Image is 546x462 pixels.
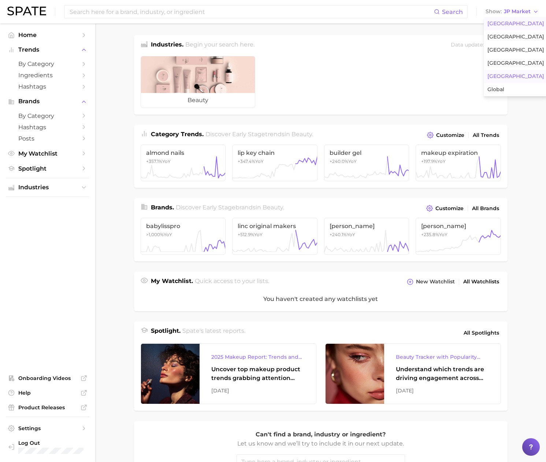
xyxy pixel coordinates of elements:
[211,386,304,395] div: [DATE]
[232,145,317,181] a: lip key chain+347.4%YoY
[238,149,312,156] span: lip key chain
[421,232,447,237] span: +235.8% YoY
[6,70,89,81] a: Ingredients
[435,205,464,212] span: Customize
[461,277,501,287] a: All Watchlists
[487,73,544,79] span: [GEOGRAPHIC_DATA]
[473,132,499,138] span: All Trends
[425,130,466,140] button: Customize
[238,223,312,230] span: linc original makers
[18,440,83,446] span: Log Out
[263,204,283,211] span: beauty
[141,93,255,108] span: beauty
[151,277,193,287] h1: My Watchlist.
[176,204,284,211] span: Discover Early Stage brands in .
[141,343,316,404] a: 2025 Makeup Report: Trends and Brands to WatchUncover top makeup product trends grabbing attentio...
[487,21,544,27] span: [GEOGRAPHIC_DATA]
[463,279,499,285] span: All Watchlists
[487,47,544,53] span: [GEOGRAPHIC_DATA]
[6,373,89,384] a: Onboarding Videos
[421,159,446,164] span: +197.9% YoY
[151,131,204,138] span: Category Trends .
[6,58,89,70] a: by Category
[442,8,463,15] span: Search
[6,96,89,107] button: Brands
[416,218,501,254] a: [PERSON_NAME]+235.8%YoY
[416,145,501,181] a: makeup expiration+197.9%YoY
[396,365,489,383] div: Understand which trends are driving engagement across platforms in the skin, hair, makeup, and fr...
[146,232,172,237] span: YoY
[18,390,77,396] span: Help
[6,437,89,456] a: Log out. Currently logged in with e-mail yumi.toki@spate.nyc.
[486,10,502,14] span: Show
[6,110,89,122] a: by Category
[151,204,174,211] span: Brands .
[504,10,531,14] span: JP Market
[18,425,77,432] span: Settings
[6,81,89,92] a: Hashtags
[141,145,226,181] a: almond nails+357.1%YoY
[330,232,355,237] span: +240.1% YoY
[151,40,183,50] h1: Industries.
[237,430,405,439] p: Can't find a brand, industry or ingredient?
[405,277,456,287] button: New Watchlist
[238,232,263,237] span: +512.9% YoY
[471,130,501,140] a: All Trends
[6,148,89,159] a: My Watchlist
[291,131,312,138] span: beauty
[396,353,489,361] div: Beauty Tracker with Popularity Index
[211,353,304,361] div: 2025 Makeup Report: Trends and Brands to Watch
[232,218,317,254] a: linc original makers+512.9%YoY
[470,204,501,213] a: All Brands
[6,44,89,55] button: Trends
[6,122,89,133] a: Hashtags
[330,223,404,230] span: [PERSON_NAME]
[18,184,77,191] span: Industries
[141,56,255,108] a: beauty
[237,439,405,448] p: Let us know and we’ll try to include it in our next update.
[6,133,89,144] a: Posts
[330,159,357,164] span: +240.0% YoY
[146,149,220,156] span: almond nails
[6,182,89,193] button: Industries
[146,223,220,230] span: babylisspro
[182,327,245,339] h2: Spate's latest reports.
[424,203,465,213] button: Customize
[325,343,501,404] a: Beauty Tracker with Popularity IndexUnderstand which trends are driving engagement across platfor...
[6,387,89,398] a: Help
[6,402,89,413] a: Product Releases
[324,145,409,181] a: builder gel+240.0%YoY
[6,423,89,434] a: Settings
[69,5,434,18] input: Search here for a brand, industry, or ingredient
[18,31,77,38] span: Home
[18,150,77,157] span: My Watchlist
[18,124,77,131] span: Hashtags
[484,7,541,16] button: ShowJP Market
[146,232,164,237] span: >1,000%
[134,287,508,311] div: You haven't created any watchlists yet
[7,7,46,15] img: SPATE
[436,132,464,138] span: Customize
[205,131,313,138] span: Discover Early Stage trends in .
[451,40,501,50] div: Data update: [DATE]
[487,34,544,40] span: [GEOGRAPHIC_DATA]
[185,40,255,50] h2: Begin your search here.
[18,112,77,119] span: by Category
[18,98,77,105] span: Brands
[211,365,304,383] div: Uncover top makeup product trends grabbing attention across eye, lip, and face makeup, and the br...
[18,404,77,411] span: Product Releases
[18,375,77,381] span: Onboarding Videos
[462,327,501,339] a: All Spotlights
[487,60,544,66] span: [GEOGRAPHIC_DATA]
[421,149,495,156] span: makeup expiration
[472,205,499,212] span: All Brands
[396,386,489,395] div: [DATE]
[421,223,495,230] span: [PERSON_NAME]
[416,279,455,285] span: New Watchlist
[487,86,504,93] span: Global
[464,328,499,337] span: All Spotlights
[18,83,77,90] span: Hashtags
[6,163,89,174] a: Spotlight
[18,165,77,172] span: Spotlight
[18,60,77,67] span: by Category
